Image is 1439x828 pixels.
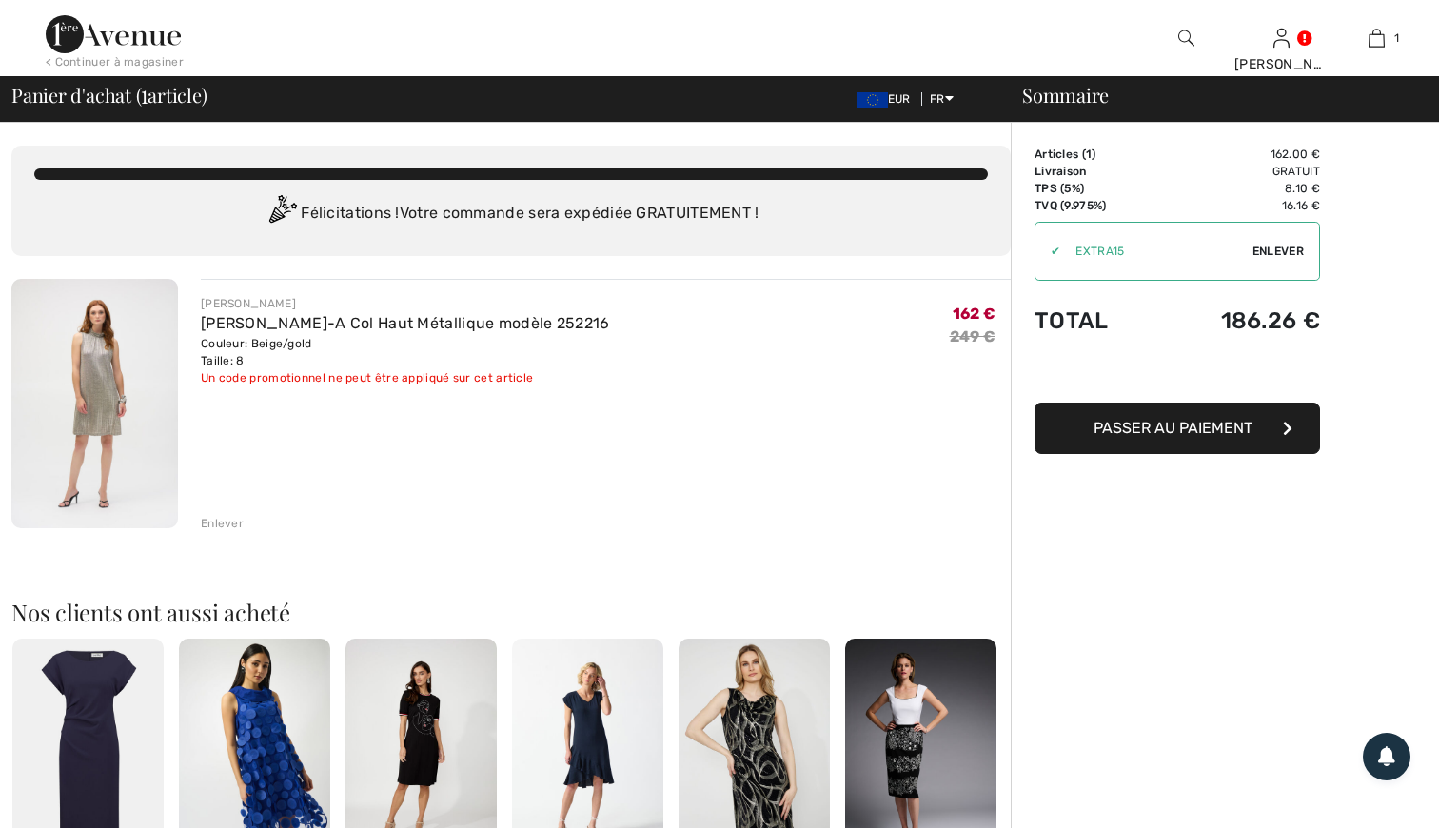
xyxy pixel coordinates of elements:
[950,327,996,345] s: 249 €
[1035,243,1060,260] div: ✔
[1273,29,1290,47] a: Se connecter
[1369,27,1385,49] img: Mon panier
[857,92,918,106] span: EUR
[1156,197,1320,214] td: 16.16 €
[1035,403,1320,454] button: Passer au paiement
[1178,27,1194,49] img: recherche
[34,195,988,233] div: Félicitations ! Votre commande sera expédiée GRATUITEMENT !
[1156,146,1320,163] td: 162.00 €
[1035,288,1156,353] td: Total
[1035,146,1156,163] td: Articles ( )
[1035,180,1156,197] td: TPS (5%)
[11,601,1011,623] h2: Nos clients ont aussi acheté
[11,279,178,528] img: Robe Ligne-A Col Haut Métallique modèle 252216
[1156,163,1320,180] td: Gratuit
[1273,27,1290,49] img: Mes infos
[1035,353,1320,396] iframe: PayPal
[263,195,301,233] img: Congratulation2.svg
[1156,180,1320,197] td: 8.10 €
[1094,419,1252,437] span: Passer au paiement
[141,81,148,106] span: 1
[999,86,1428,105] div: Sommaire
[1394,30,1399,47] span: 1
[1252,243,1304,260] span: Enlever
[1156,288,1320,353] td: 186.26 €
[46,53,184,70] div: < Continuer à magasiner
[953,305,996,323] span: 162 €
[11,86,207,105] span: Panier d'achat ( article)
[1060,223,1252,280] input: Code promo
[201,335,610,369] div: Couleur: Beige/gold Taille: 8
[930,92,954,106] span: FR
[201,314,610,332] a: [PERSON_NAME]-A Col Haut Métallique modèle 252216
[201,515,244,532] div: Enlever
[1234,54,1328,74] div: [PERSON_NAME]
[857,92,888,108] img: Euro
[201,369,610,386] div: Un code promotionnel ne peut être appliqué sur cet article
[1035,163,1156,180] td: Livraison
[1035,197,1156,214] td: TVQ (9.975%)
[46,15,181,53] img: 1ère Avenue
[1086,148,1092,161] span: 1
[1330,27,1423,49] a: 1
[201,295,610,312] div: [PERSON_NAME]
